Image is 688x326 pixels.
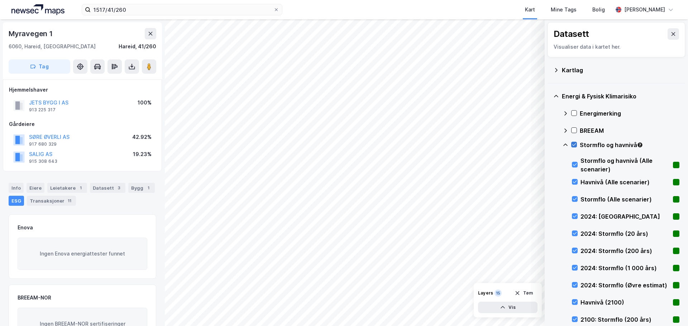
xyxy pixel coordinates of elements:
[9,196,24,206] div: ESG
[652,292,688,326] div: Kontrollprogram for chat
[580,229,670,238] div: 2024: Stormflo (20 års)
[580,298,670,307] div: Havnivå (2100)
[580,315,670,324] div: 2100: Stormflo (200 års)
[580,156,670,174] div: Stormflo og havnivå (Alle scenarier)
[478,290,493,296] div: Layers
[580,141,679,149] div: Stormflo og havnivå
[494,289,502,297] div: 15
[592,5,605,14] div: Bolig
[525,5,535,14] div: Kart
[18,293,51,302] div: BREEAM-NOR
[27,183,44,193] div: Eiere
[11,4,64,15] img: logo.a4113a55bc3d86da70a041830d287a7e.svg
[66,197,73,204] div: 11
[580,195,670,204] div: Stormflo (Alle scenarier)
[580,281,670,289] div: 2024: Stormflo (Øvre estimat)
[9,42,96,51] div: 6060, Hareid, [GEOGRAPHIC_DATA]
[29,159,57,164] div: 915 308 643
[478,302,537,313] button: Vis
[9,59,70,74] button: Tag
[554,28,589,40] div: Datasett
[145,184,152,191] div: 1
[562,66,679,74] div: Kartlag
[624,5,665,14] div: [PERSON_NAME]
[637,142,643,148] div: Tooltip anchor
[562,92,679,101] div: Energi & Fysisk Klimarisiko
[91,4,273,15] input: Søk på adresse, matrikkel, gårdeiere, leietakere eller personer
[580,109,679,118] div: Energimerking
[18,238,147,270] div: Ingen Enova energiattester funnet
[128,183,155,193] div: Bygg
[9,120,156,128] div: Gårdeiere
[510,287,537,299] button: Tøm
[9,183,24,193] div: Info
[580,212,670,221] div: 2024: [GEOGRAPHIC_DATA]
[652,292,688,326] iframe: Chat Widget
[138,98,152,107] div: 100%
[47,183,87,193] div: Leietakere
[119,42,156,51] div: Hareid, 41/260
[551,5,577,14] div: Mine Tags
[554,43,679,51] div: Visualiser data i kartet her.
[9,86,156,94] div: Hjemmelshaver
[133,150,152,159] div: 19.23%
[27,196,76,206] div: Transaksjoner
[77,184,84,191] div: 1
[580,264,670,272] div: 2024: Stormflo (1 000 års)
[29,107,56,113] div: 913 225 317
[580,126,679,135] div: BREEAM
[580,247,670,255] div: 2024: Stormflo (200 års)
[115,184,123,191] div: 3
[580,178,670,186] div: Havnivå (Alle scenarier)
[18,223,33,232] div: Enova
[132,133,152,141] div: 42.92%
[29,141,57,147] div: 917 680 329
[9,28,54,39] div: Myravegen 1
[90,183,125,193] div: Datasett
